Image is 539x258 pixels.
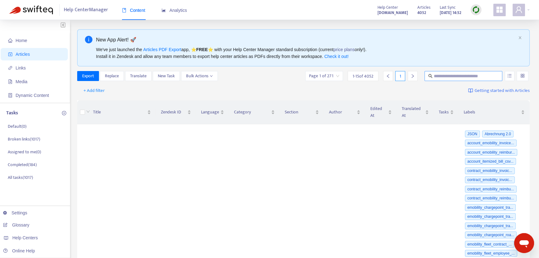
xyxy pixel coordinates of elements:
[122,8,145,13] span: Content
[96,36,516,44] div: New App Alert! 🚀
[465,176,515,183] span: contract_emobility_invoic...
[86,110,90,113] span: down
[280,100,324,124] th: Section
[93,109,146,116] span: Title
[434,100,459,124] th: Tasks
[518,36,522,40] button: close
[8,93,12,98] span: container
[122,8,126,12] span: book
[64,4,108,16] span: Help Center Manager
[468,88,473,93] img: image-link
[153,71,180,81] button: New Task
[377,4,398,11] span: Help Center
[3,248,35,253] a: Online Help
[377,9,408,16] a: [DOMAIN_NAME]
[96,46,516,60] div: We've just launched the app, ⭐ ⭐️ with your Help Center Manager standard subscription (current on...
[16,38,27,43] span: Home
[156,100,196,124] th: Zendesk ID
[334,47,355,52] a: price plans
[417,4,430,11] span: Articles
[465,167,515,174] span: contract_emobility_invoic...
[16,52,30,57] span: Articles
[428,74,433,78] span: search
[465,213,516,220] span: emobility_chargepoint_tra...
[8,66,12,70] span: link
[9,6,53,14] img: Swifteq
[439,109,449,116] span: Tasks
[324,100,365,124] th: Author
[353,73,373,79] span: 1 - 15 of 4052
[465,158,516,165] span: account_itemized_bill_csv...
[88,100,156,124] th: Title
[105,73,119,79] span: Replace
[496,6,503,13] span: appstore
[158,73,175,79] span: New Task
[12,235,38,240] span: Help Centers
[386,74,390,78] span: left
[468,86,530,96] a: Getting started with Articles
[8,149,41,155] p: Assigned to me ( 0 )
[465,186,517,193] span: contract_emobility_reimbu...
[162,8,187,13] span: Analytics
[181,71,218,81] button: Bulk Actionsdown
[8,38,12,43] span: home
[196,100,229,124] th: Language
[8,123,26,130] p: Default ( 0 )
[130,73,147,79] span: Translate
[79,86,110,96] button: + Add filter
[8,161,37,168] p: Completed ( 184 )
[465,241,514,248] span: emobility_fleet_contract_...
[472,6,480,14] img: sync.dc5367851b00ba804db3.png
[514,233,534,253] iframe: Schaltfläche zum Öffnen des Messaging-Fensters
[505,71,514,81] button: unordered-list
[440,9,461,16] strong: [DATE] 14:52
[62,111,66,115] span: plus-circle
[465,195,517,202] span: contract_emobility_reimbu...
[324,54,349,59] a: Check it out!
[16,65,26,70] span: Links
[3,210,27,215] a: Settings
[85,36,92,43] span: info-circle
[143,47,181,52] a: Articles PDF Export
[417,9,426,16] strong: 4052
[365,100,397,124] th: Edited At
[8,136,40,142] p: Broken links ( 1017 )
[77,71,99,81] button: Export
[402,105,424,119] span: Translated At
[196,47,208,52] b: FREE
[201,109,219,116] span: Language
[459,100,530,124] th: Labels
[465,131,480,137] span: JSON
[515,6,523,13] span: user
[186,73,213,79] span: Bulk Actions
[3,222,29,227] a: Glossary
[6,109,18,117] p: Tasks
[465,250,517,257] span: emobility_fleet_employee_...
[465,149,518,156] span: account_emobility_reimbur...
[16,93,49,98] span: Dynamic Content
[162,8,166,12] span: area-chart
[100,71,124,81] button: Replace
[8,79,12,84] span: file-image
[83,87,105,94] span: + Add filter
[210,74,213,78] span: down
[125,71,152,81] button: Translate
[397,100,434,124] th: Translated At
[465,232,517,238] span: emobility_chargepoint_roa...
[465,204,516,211] span: emobility_chargepoint_tra...
[229,100,279,124] th: Category
[161,109,186,116] span: Zendesk ID
[464,109,520,116] span: Labels
[440,4,456,11] span: Last Sync
[16,79,27,84] span: Media
[410,74,415,78] span: right
[8,52,12,56] span: account-book
[329,109,355,116] span: Author
[285,109,314,116] span: Section
[8,174,33,181] p: All tasks ( 1017 )
[395,71,405,81] div: 1
[507,74,512,78] span: unordered-list
[482,131,513,137] span: Abrechnung 2.0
